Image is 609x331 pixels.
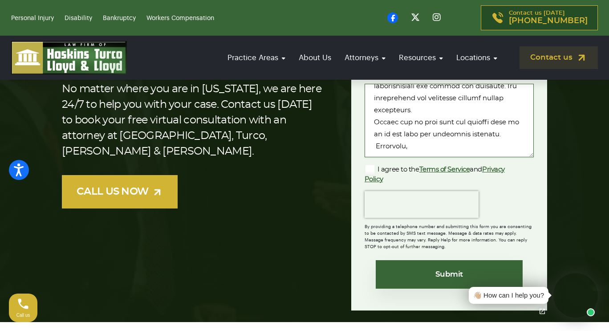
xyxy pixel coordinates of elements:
img: arrow-up-right-light.svg [152,187,163,198]
a: Privacy Policy [365,166,505,183]
a: Personal Injury [11,15,54,21]
a: Locations [452,45,502,70]
span: [PHONE_NUMBER] [509,16,588,25]
p: Contact us [DATE] [509,10,588,25]
a: Attorneys [340,45,390,70]
iframe: reCAPTCHA [365,191,479,218]
a: Open chat [533,302,552,321]
a: Bankruptcy [103,15,136,21]
a: Disability [65,15,92,21]
a: Workers Compensation [146,15,214,21]
input: Submit [376,260,523,289]
span: Call us [16,313,30,318]
a: Terms of Service [419,166,470,173]
a: Resources [394,45,447,70]
label: I agree to the and [365,164,520,184]
img: logo [11,41,127,74]
a: Practice Areas [223,45,290,70]
p: No matter where you are in [US_STATE], we are here 24/7 to help you with your case. Contact us [D... [62,82,323,159]
a: Contact us [DATE][PHONE_NUMBER] [481,5,598,30]
a: About Us [294,45,336,70]
a: Contact us [520,46,598,69]
div: By providing a telephone number and submitting this form you are consenting to be contacted by SM... [365,218,534,250]
div: 👋🏼 How can I help you? [473,290,544,301]
a: CALL US NOW [62,175,178,208]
